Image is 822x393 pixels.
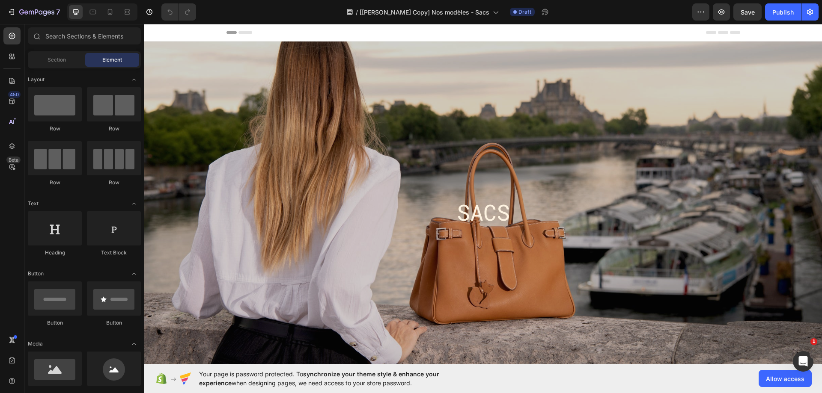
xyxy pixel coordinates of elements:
[8,91,21,98] div: 450
[28,270,44,278] span: Button
[741,9,755,16] span: Save
[360,8,489,17] span: [[PERSON_NAME] Copy] Nos modèles - Sacs
[199,370,439,387] span: synchronize your theme style & enhance your experience
[87,179,141,186] div: Row
[793,351,813,372] iframe: Intercom live chat
[87,319,141,327] div: Button
[6,157,21,163] div: Beta
[518,8,531,16] span: Draft
[28,200,39,207] span: Text
[733,3,762,21] button: Save
[102,56,122,64] span: Element
[28,76,45,83] span: Layout
[144,24,822,364] iframe: Design area
[28,179,82,186] div: Row
[48,56,66,64] span: Section
[765,3,801,21] button: Publish
[87,249,141,257] div: Text Block
[766,374,804,383] span: Allow access
[759,370,812,387] button: Allow access
[161,3,196,21] div: Undo/Redo
[87,125,141,133] div: Row
[28,319,82,327] div: Button
[127,197,141,210] span: Toggle open
[28,125,82,133] div: Row
[810,338,817,345] span: 1
[56,7,60,17] p: 7
[199,369,473,387] span: Your page is password protected. To when designing pages, we need access to your store password.
[28,27,141,44] input: Search Sections & Elements
[772,8,794,17] div: Publish
[28,340,43,348] span: Media
[127,337,141,351] span: Toggle open
[356,8,358,17] span: /
[127,73,141,86] span: Toggle open
[28,249,82,257] div: Heading
[3,3,64,21] button: 7
[127,267,141,281] span: Toggle open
